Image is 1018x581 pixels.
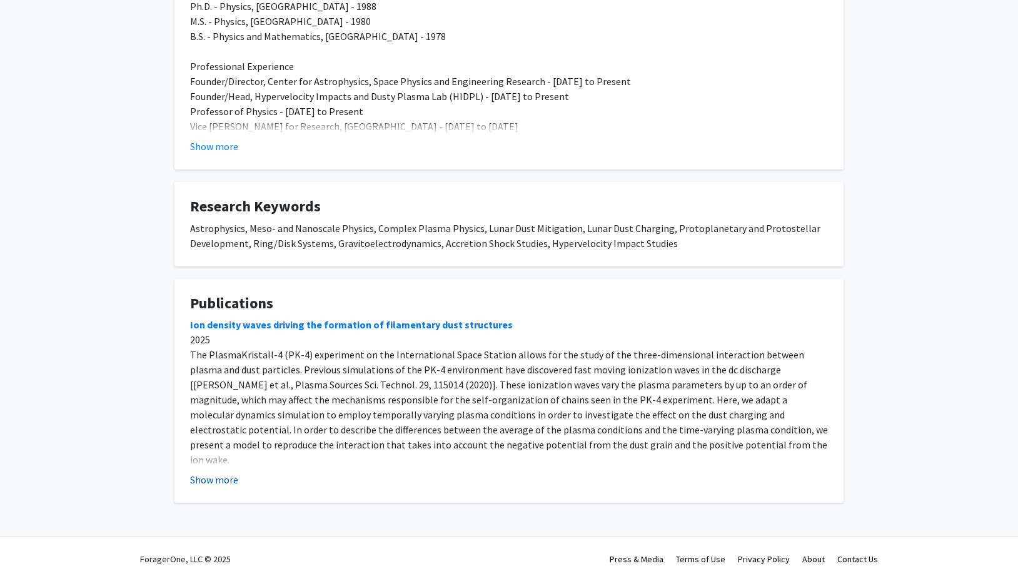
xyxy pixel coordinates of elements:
a: Ion density waves driving the formation of filamentary dust structures [190,318,513,331]
button: Show more [190,139,238,154]
a: About [802,553,825,565]
div: ForagerOne, LLC © 2025 [140,537,231,581]
button: Show more [190,472,238,487]
h4: Research Keywords [190,198,828,216]
a: Terms of Use [676,553,725,565]
h4: Publications [190,295,828,313]
a: Privacy Policy [738,553,790,565]
iframe: Chat [9,525,53,572]
div: Astrophysics, Meso- and Nanoscale Physics, Complex Plasma Physics, Lunar Dust Mitigation, Lunar D... [190,221,828,251]
a: Contact Us [837,553,878,565]
a: Press & Media [610,553,663,565]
